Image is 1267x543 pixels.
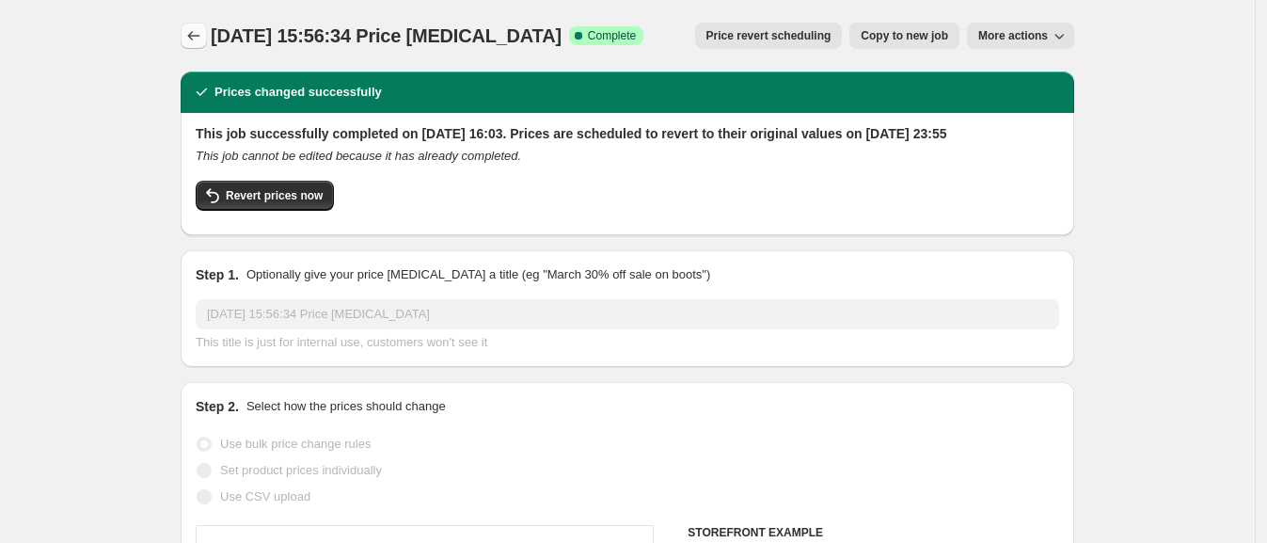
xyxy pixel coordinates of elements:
input: 30% off holiday sale [196,299,1059,329]
i: This job cannot be edited because it has already completed. [196,149,521,163]
span: More actions [978,28,1048,43]
p: Optionally give your price [MEDICAL_DATA] a title (eg "March 30% off sale on boots") [246,265,710,284]
h6: STOREFRONT EXAMPLE [688,525,1059,540]
span: Revert prices now [226,188,323,203]
span: Set product prices individually [220,463,382,477]
p: Select how the prices should change [246,397,446,416]
button: Revert prices now [196,181,334,211]
h2: Step 1. [196,265,239,284]
span: Copy to new job [861,28,948,43]
span: [DATE] 15:56:34 Price [MEDICAL_DATA] [211,25,562,46]
span: Use bulk price change rules [220,437,371,451]
span: Price revert scheduling [706,28,831,43]
button: Copy to new job [849,23,959,49]
span: Complete [588,28,636,43]
h2: Step 2. [196,397,239,416]
button: More actions [967,23,1074,49]
button: Price revert scheduling [695,23,843,49]
button: Price change jobs [181,23,207,49]
h2: Prices changed successfully [214,83,382,102]
span: Use CSV upload [220,489,310,503]
h2: This job successfully completed on [DATE] 16:03. Prices are scheduled to revert to their original... [196,124,1059,143]
span: This title is just for internal use, customers won't see it [196,335,487,349]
